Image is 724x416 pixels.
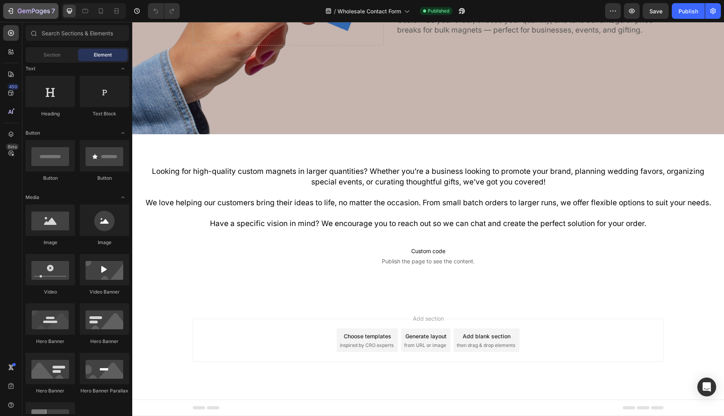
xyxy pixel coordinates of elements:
[7,176,585,186] p: We love helping our customers bring their ideas to life, no matter the occasion. From small batch...
[334,7,336,15] span: /
[117,127,129,139] span: Toggle open
[26,110,75,117] div: Heading
[132,22,724,416] iframe: Design area
[273,310,314,318] div: Generate layout
[117,191,129,204] span: Toggle open
[26,65,35,72] span: Text
[649,8,662,15] span: Save
[7,144,585,165] p: Looking for high-quality custom magnets in larger quantities? Whether you’re a business looking t...
[428,7,449,15] span: Published
[212,310,259,318] div: Choose templates
[26,239,75,246] div: Image
[80,387,129,394] div: Hero Banner Parallax
[26,25,129,41] input: Search Sections & Elements
[678,7,698,15] div: Publish
[26,288,75,296] div: Video
[148,3,180,19] div: Undo/Redo
[117,62,129,75] span: Toggle open
[643,3,669,19] button: Save
[51,6,55,16] p: 7
[6,224,586,234] span: Custom code
[26,387,75,394] div: Hero Banner
[80,288,129,296] div: Video Banner
[272,320,314,327] span: from URL or image
[6,144,19,150] div: Beta
[697,378,716,396] div: Open Intercom Messenger
[330,310,378,318] div: Add blank section
[7,84,19,90] div: 450
[80,110,129,117] div: Text Block
[26,338,75,345] div: Hero Banner
[26,130,40,137] span: Button
[325,320,383,327] span: then drag & drop elements
[26,175,75,182] div: Button
[80,239,129,246] div: Image
[3,3,58,19] button: 7
[672,3,705,19] button: Publish
[208,320,261,327] span: inspired by CRO experts
[6,235,586,243] span: Publish the page to see the content.
[7,197,585,207] p: Have a specific vision in mind? We encourage you to reach out so we can chat and create the perfe...
[26,194,39,201] span: Media
[337,7,401,15] span: Wholesale Contact Form
[94,51,112,58] span: Element
[44,51,60,58] span: Section
[80,338,129,345] div: Hero Banner
[277,292,315,301] span: Add section
[80,175,129,182] div: Button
